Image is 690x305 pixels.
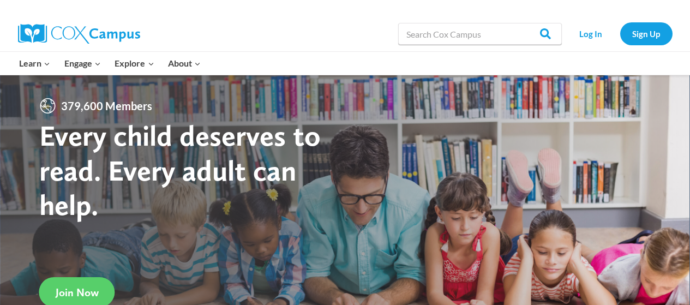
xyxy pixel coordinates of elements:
nav: Secondary Navigation [567,22,673,45]
a: Log In [567,22,615,45]
span: 379,600 Members [57,97,157,115]
span: Learn [19,56,50,70]
strong: Every child deserves to read. Every adult can help. [39,118,321,222]
a: Sign Up [620,22,673,45]
span: Join Now [56,286,99,299]
span: About [168,56,201,70]
nav: Primary Navigation [13,52,208,75]
input: Search Cox Campus [398,23,562,45]
img: Cox Campus [18,24,140,44]
span: Engage [64,56,101,70]
span: Explore [115,56,154,70]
